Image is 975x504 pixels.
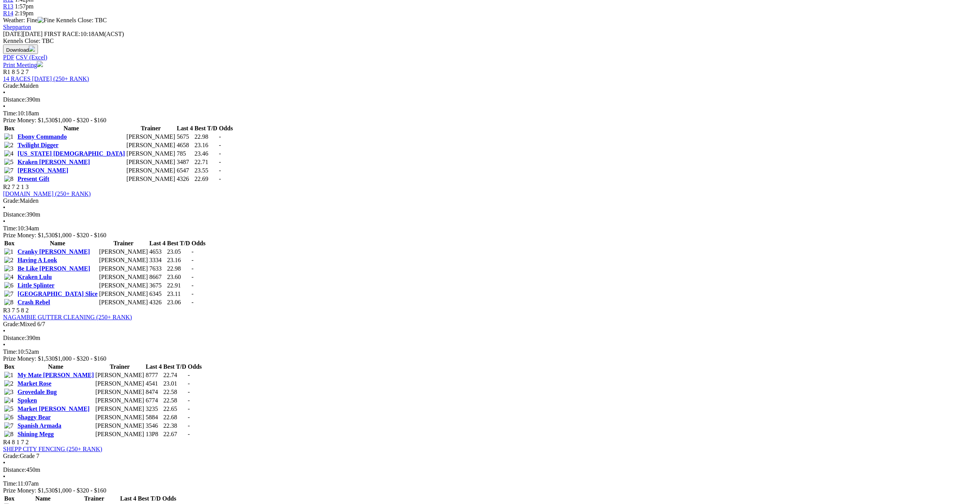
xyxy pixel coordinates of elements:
td: 4653 [149,248,166,256]
img: 3 [4,265,13,272]
span: R2 [3,184,10,190]
img: 5 [4,405,13,412]
img: 3 [4,389,13,396]
td: 22.67 [163,430,187,438]
td: 23.16 [194,141,218,149]
th: Best T/D [167,240,191,247]
a: Little Splinter [18,282,54,289]
td: [PERSON_NAME] [95,405,145,413]
span: • [3,341,5,348]
td: 22.38 [163,422,187,430]
td: 23.06 [167,299,191,306]
td: [PERSON_NAME] [99,248,148,256]
span: - [191,248,193,255]
img: 8 [4,431,13,438]
a: Print Meeting [3,62,43,68]
div: 10:34am [3,225,972,232]
img: 7 [4,422,13,429]
span: Distance: [3,96,26,103]
td: 6547 [176,167,193,174]
img: 8 [4,176,13,182]
td: [PERSON_NAME] [95,397,145,404]
td: 23.60 [167,273,191,281]
span: Box [4,495,15,502]
a: Shining Megg [18,431,54,437]
span: Time: [3,225,18,231]
a: Kraken Lulu [18,274,52,280]
span: • [3,103,5,110]
th: Last 4 [176,125,193,132]
td: [PERSON_NAME] [99,256,148,264]
div: Grade 7 [3,453,972,460]
a: Ebony Commando [18,133,67,140]
img: 2 [4,380,13,387]
span: R4 [3,439,10,445]
img: 2 [4,142,13,149]
span: - [188,422,190,429]
td: [PERSON_NAME] [126,158,176,166]
img: 4 [4,274,13,281]
a: Spanish Armada [18,422,61,429]
a: Having A Look [18,257,57,263]
span: $1,000 - $320 - $160 [55,117,107,123]
td: 22.74 [163,371,187,379]
div: 11:07am [3,480,972,487]
div: Prize Money: $1,530 [3,117,972,124]
span: - [219,167,221,174]
td: [PERSON_NAME] [99,299,148,306]
td: 22.58 [163,397,187,404]
span: Box [4,363,15,370]
a: [DOMAIN_NAME] (250+ RANK) [3,190,91,197]
a: Shepparton [3,24,31,30]
span: Kennels Close: TBC [56,17,107,23]
span: R3 [3,307,10,314]
td: 3334 [149,256,166,264]
span: - [191,265,193,272]
td: 6774 [145,397,162,404]
td: 8474 [145,388,162,396]
a: Present Gift [18,176,49,182]
span: Distance: [3,335,26,341]
th: Name [17,125,125,132]
span: [DATE] [3,31,23,37]
span: - [188,372,190,378]
div: 390m [3,96,972,103]
span: • [3,218,5,225]
td: 3487 [176,158,193,166]
div: Prize Money: $1,530 [3,232,972,239]
div: Maiden [3,197,972,204]
td: [PERSON_NAME] [126,133,176,141]
td: 3235 [145,405,162,413]
span: • [3,473,5,480]
span: - [188,414,190,420]
td: 3675 [149,282,166,289]
th: Odds [219,125,233,132]
td: [PERSON_NAME] [95,430,145,438]
span: Box [4,240,15,246]
td: 23.05 [167,248,191,256]
a: 14 RACES [DATE] (250+ RANK) [3,76,89,82]
span: Distance: [3,466,26,473]
a: Market [PERSON_NAME] [18,405,90,412]
span: $1,000 - $320 - $160 [55,355,107,362]
td: 23.55 [194,167,218,174]
img: 4 [4,397,13,404]
a: CSV (Excel) [16,54,47,61]
img: 7 [4,291,13,297]
td: 23.01 [163,380,187,387]
td: 23.16 [167,256,191,264]
div: 390m [3,335,972,341]
img: 2 [4,257,13,264]
td: 22.65 [163,405,187,413]
span: - [191,282,193,289]
img: 7 [4,167,13,174]
img: 8 [4,299,13,306]
span: R14 [3,10,13,16]
th: Trainer [69,495,119,502]
a: NAGAMBIE GUTTER CLEANING (250+ RANK) [3,314,132,320]
td: 785 [176,150,193,158]
span: 7 5 8 2 [12,307,29,314]
span: [DATE] [3,31,43,37]
td: 22.98 [194,133,218,141]
img: Fine [38,17,54,24]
